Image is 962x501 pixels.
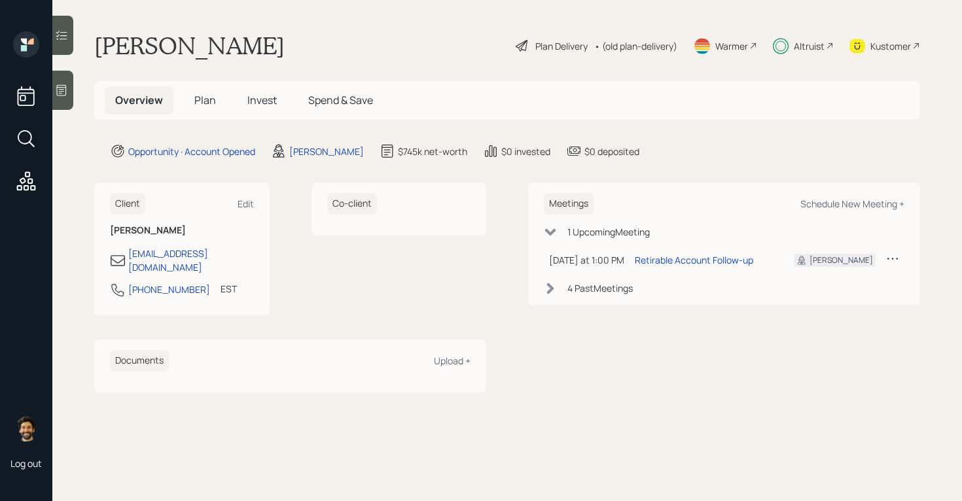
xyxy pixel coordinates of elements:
div: [PERSON_NAME] [289,145,364,158]
img: eric-schwartz-headshot.png [13,415,39,441]
h6: Documents [110,350,169,371]
span: Spend & Save [308,93,373,107]
span: Overview [115,93,163,107]
div: $0 invested [501,145,550,158]
div: $0 deposited [584,145,639,158]
div: [DATE] at 1:00 PM [549,253,624,267]
div: Opportunity · Account Opened [128,145,255,158]
h6: Client [110,193,145,215]
div: Retirable Account Follow-up [635,253,753,267]
h6: Meetings [544,193,594,215]
div: • (old plan-delivery) [594,39,677,53]
h6: [PERSON_NAME] [110,225,254,236]
div: Kustomer [870,39,911,53]
div: Log out [10,457,42,470]
div: EST [221,282,237,296]
div: 4 Past Meeting s [567,281,633,295]
h1: [PERSON_NAME] [94,31,285,60]
div: [PHONE_NUMBER] [128,283,210,296]
div: Upload + [434,354,471,367]
span: Invest [247,93,277,107]
div: 1 Upcoming Meeting [567,225,650,239]
div: Altruist [794,39,825,53]
div: [EMAIL_ADDRESS][DOMAIN_NAME] [128,247,254,274]
div: $745k net-worth [398,145,467,158]
div: [PERSON_NAME] [810,254,873,266]
span: Plan [194,93,216,107]
div: Warmer [715,39,748,53]
div: Plan Delivery [535,39,588,53]
div: Edit [238,198,254,210]
div: Schedule New Meeting + [800,198,904,210]
h6: Co-client [327,193,377,215]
